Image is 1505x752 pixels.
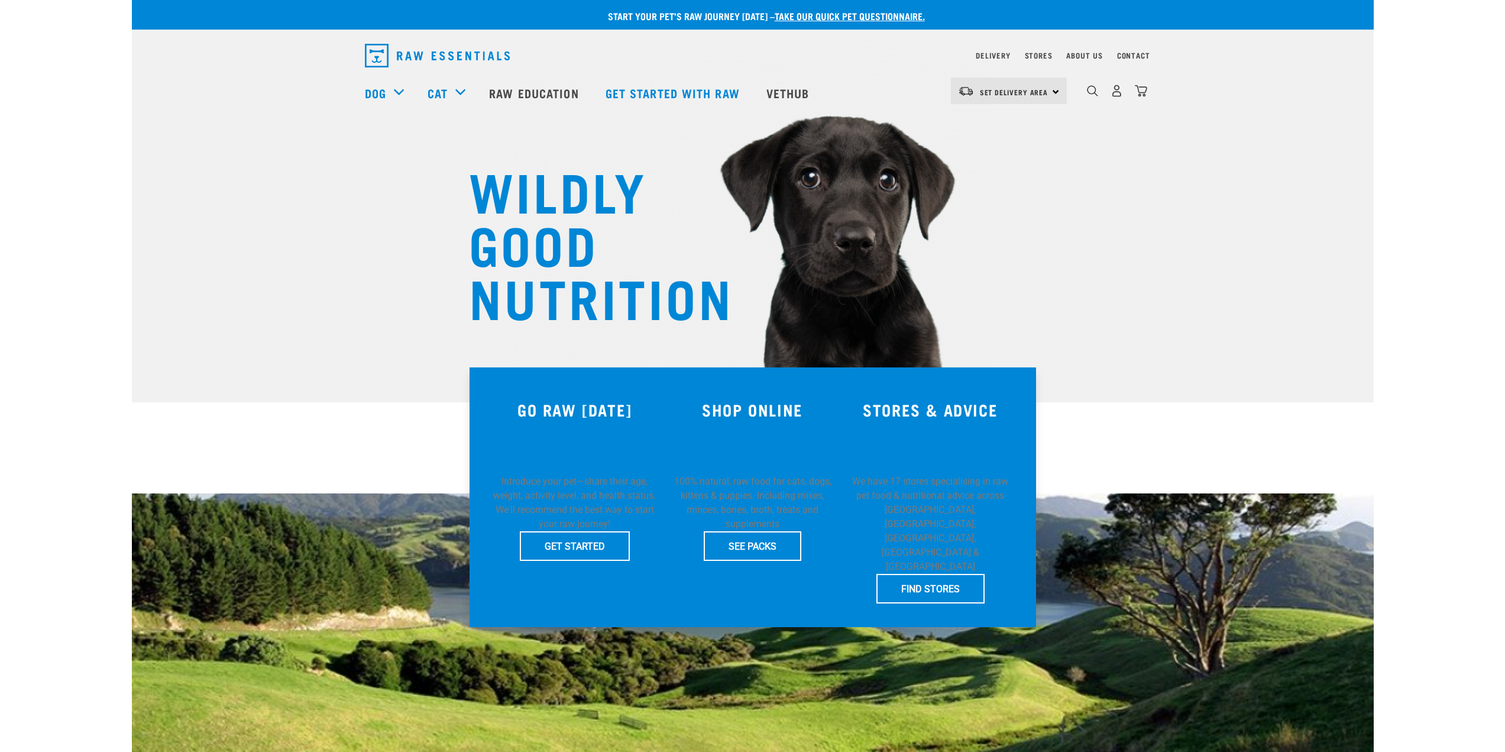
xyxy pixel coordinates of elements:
[520,531,630,561] a: GET STARTED
[671,401,834,419] h3: SHOP ONLINE
[876,574,985,603] a: FIND STORES
[849,475,1012,574] p: We have 17 stores specialising in raw pet food & nutritional advice across [GEOGRAPHIC_DATA], [GE...
[132,69,1374,117] nav: dropdown navigation
[365,84,386,102] a: Dog
[365,44,510,67] img: Raw Essentials Logo
[1025,53,1053,57] a: Stores
[755,69,824,117] a: Vethub
[849,401,1012,419] h3: STORES & ADVICE
[980,90,1048,94] span: Set Delivery Area
[976,53,1010,57] a: Delivery
[1111,85,1123,97] img: user.png
[355,39,1150,72] nav: dropdown navigation
[958,86,974,96] img: van-moving.png
[477,69,593,117] a: Raw Education
[428,84,448,102] a: Cat
[1117,53,1150,57] a: Contact
[493,475,657,531] p: Introduce your pet—share their age, weight, activity level, and health status. We'll recommend th...
[671,475,834,531] p: 100% natural, raw food for cats, dogs, kittens & puppies. Including mixes, minces, bones, broth, ...
[141,9,1383,23] p: Start your pet’s raw journey [DATE] –
[594,69,755,117] a: Get started with Raw
[1087,85,1098,96] img: home-icon-1@2x.png
[775,13,925,18] a: take our quick pet questionnaire.
[493,401,657,419] h3: GO RAW [DATE]
[1066,53,1102,57] a: About Us
[1135,85,1147,97] img: home-icon@2x.png
[704,531,801,561] a: SEE PACKS
[469,163,705,322] h1: WILDLY GOOD NUTRITION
